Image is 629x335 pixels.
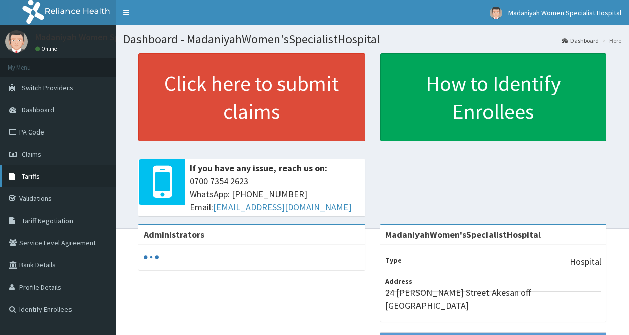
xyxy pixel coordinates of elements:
[213,201,352,213] a: [EMAIL_ADDRESS][DOMAIN_NAME]
[22,83,73,92] span: Switch Providers
[190,162,327,174] b: If you have any issue, reach us on:
[22,216,73,225] span: Tariff Negotiation
[380,53,607,141] a: How to Identify Enrollees
[385,229,541,240] strong: MadaniyahWomen'sSpecialistHospital
[385,256,402,265] b: Type
[190,175,360,214] span: 0700 7354 2623 WhatsApp: [PHONE_NUMBER] Email:
[562,36,599,45] a: Dashboard
[22,150,41,159] span: Claims
[570,255,601,269] p: Hospital
[22,105,54,114] span: Dashboard
[22,172,40,181] span: Tariffs
[385,277,412,286] b: Address
[35,45,59,52] a: Online
[144,229,204,240] b: Administrators
[123,33,621,46] h1: Dashboard - MadaniyahWomen'sSpecialistHospital
[385,286,602,312] p: 24 [PERSON_NAME] Street Akesan off [GEOGRAPHIC_DATA]
[138,53,365,141] a: Click here to submit claims
[5,30,28,53] img: User Image
[144,250,159,265] svg: audio-loading
[490,7,502,19] img: User Image
[508,8,621,17] span: Madaniyah Women Specialist Hospital
[35,33,184,42] p: Madaniyah Women Specialist Hospital
[600,36,621,45] li: Here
